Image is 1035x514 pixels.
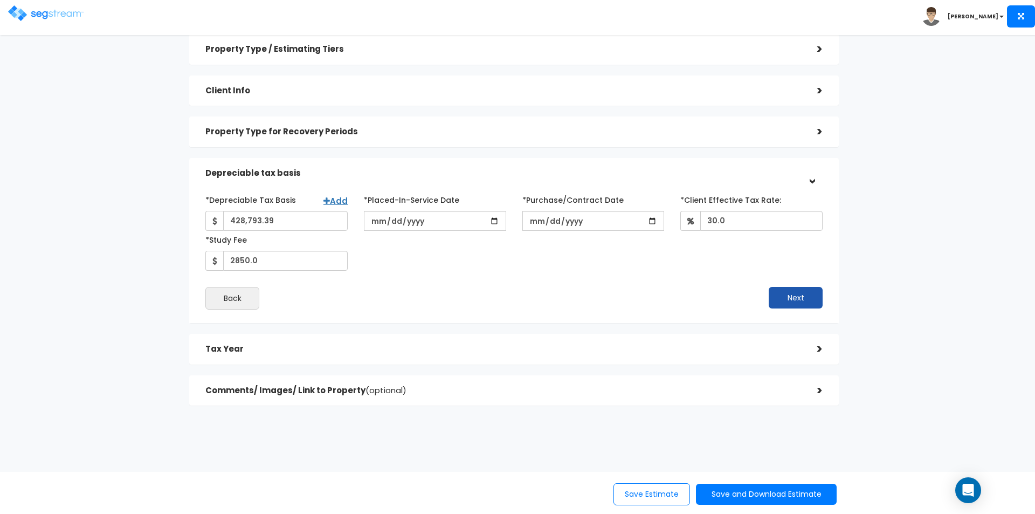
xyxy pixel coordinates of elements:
[680,191,781,205] label: *Client Effective Tax Rate:
[205,345,801,354] h5: Tax Year
[205,45,801,54] h5: Property Type / Estimating Tiers
[613,483,690,505] button: Save Estimate
[696,484,837,505] button: Save and Download Estimate
[948,12,998,20] b: [PERSON_NAME]
[801,124,823,140] div: >
[955,477,981,503] div: Open Intercom Messenger
[205,169,801,178] h5: Depreciable tax basis
[803,162,820,184] div: >
[205,127,801,136] h5: Property Type for Recovery Periods
[205,86,801,95] h5: Client Info
[365,385,406,396] span: (optional)
[801,382,823,399] div: >
[769,287,823,309] button: Next
[801,341,823,358] div: >
[801,83,823,99] div: >
[801,41,823,58] div: >
[205,191,296,205] label: *Depreciable Tax Basis
[205,231,247,245] label: *Study Fee
[323,195,348,207] a: Add
[522,191,624,205] label: *Purchase/Contract Date
[8,5,84,21] img: logo.png
[205,287,259,310] button: Back
[922,7,941,26] img: avatar.png
[205,386,801,395] h5: Comments/ Images/ Link to Property
[364,191,459,205] label: *Placed-In-Service Date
